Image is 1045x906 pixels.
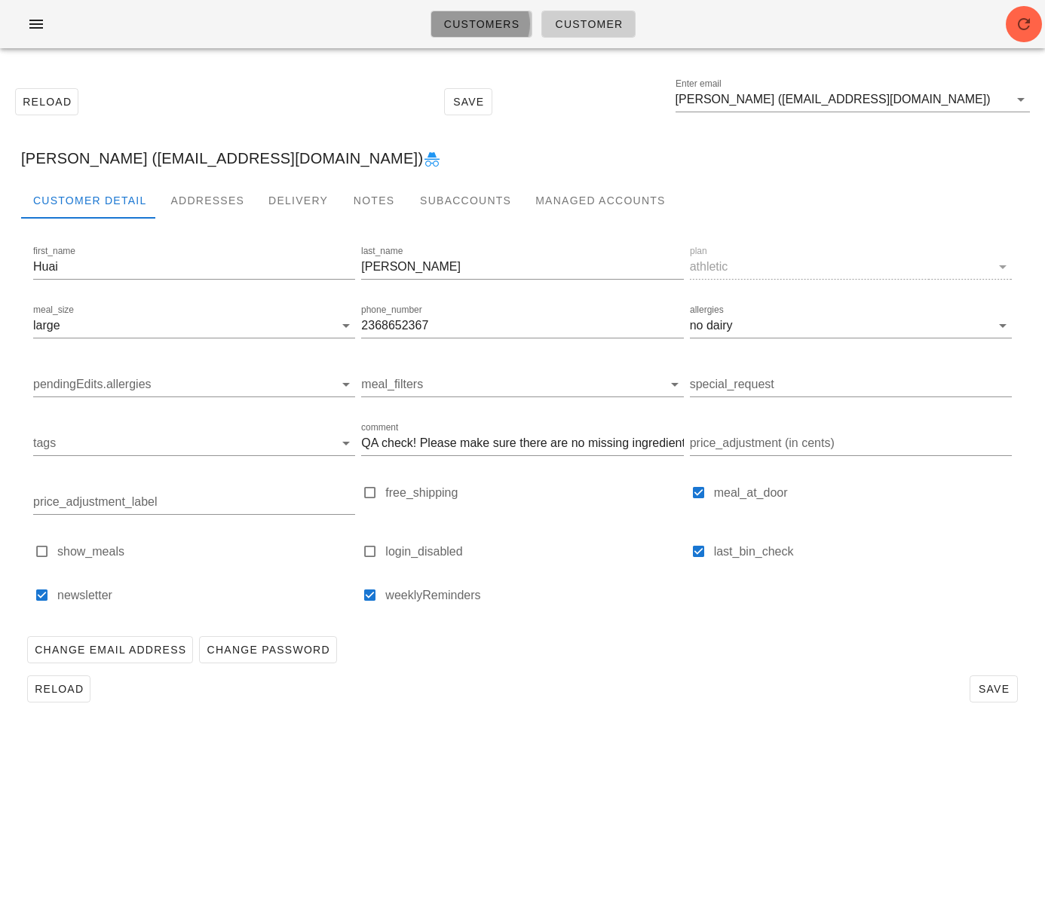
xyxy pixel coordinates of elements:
[451,96,486,108] span: Save
[444,88,492,115] button: Save
[361,246,403,257] label: last_name
[34,644,186,656] span: Change Email Address
[33,305,74,316] label: meal_size
[33,372,355,396] div: pendingEdits.allergies
[690,314,1012,338] div: allergiesno dairy
[541,11,636,38] a: Customer
[256,182,340,219] div: Delivery
[714,544,1012,559] label: last_bin_check
[676,78,722,90] label: Enter email
[15,88,78,115] button: Reload
[33,246,75,257] label: first_name
[554,18,623,30] span: Customer
[690,319,733,332] div: no dairy
[340,182,408,219] div: Notes
[408,182,523,219] div: Subaccounts
[714,485,1012,500] label: meal_at_door
[361,372,683,396] div: meal_filters
[385,485,683,500] label: free_shipping
[690,305,724,316] label: allergies
[976,683,1011,695] span: Save
[33,431,355,455] div: tags
[443,18,520,30] span: Customers
[21,182,158,219] div: Customer Detail
[57,544,355,559] label: show_meals
[523,182,677,219] div: Managed Accounts
[206,644,329,656] span: Change Password
[690,255,1012,279] div: planathletic
[27,675,90,702] button: Reload
[431,11,533,38] a: Customers
[33,319,60,332] div: large
[385,544,683,559] label: login_disabled
[361,422,398,433] label: comment
[690,246,707,257] label: plan
[9,134,1036,182] div: [PERSON_NAME] ([EMAIL_ADDRESS][DOMAIN_NAME])
[158,182,256,219] div: Addresses
[385,588,683,603] label: weeklyReminders
[361,305,422,316] label: phone_number
[22,96,72,108] span: Reload
[57,588,355,603] label: newsletter
[33,314,355,338] div: meal_sizelarge
[34,683,84,695] span: Reload
[970,675,1018,702] button: Save
[199,636,336,663] button: Change Password
[27,636,193,663] button: Change Email Address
